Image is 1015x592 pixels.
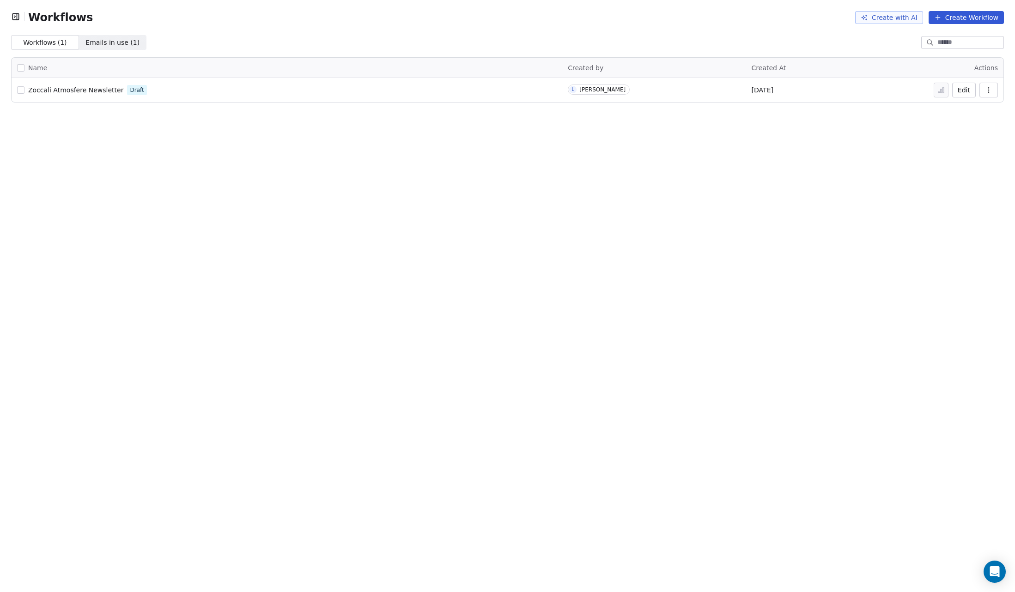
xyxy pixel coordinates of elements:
[28,86,123,94] span: Zoccali Atmosfere Newsletter
[130,86,144,94] span: Draft
[752,64,786,72] span: Created At
[952,83,976,97] button: Edit
[568,64,603,72] span: Created by
[85,38,140,48] span: Emails in use ( 1 )
[28,11,93,24] span: Workflows
[929,11,1004,24] button: Create Workflow
[752,85,773,95] span: [DATE]
[974,64,998,72] span: Actions
[571,86,574,93] div: L
[855,11,923,24] button: Create with AI
[28,85,123,95] a: Zoccali Atmosfere Newsletter
[984,561,1006,583] div: Open Intercom Messenger
[28,63,47,73] span: Name
[579,86,626,93] div: [PERSON_NAME]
